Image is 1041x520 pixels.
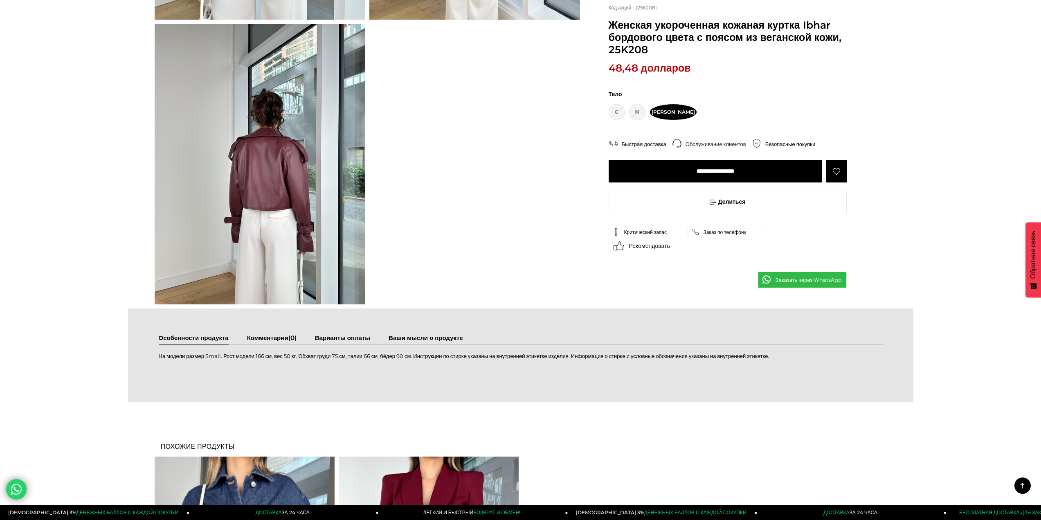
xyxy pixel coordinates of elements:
[704,229,746,235] font: Заказ по телефону
[389,334,463,344] a: Ваши мысли о продукте
[757,505,947,520] a: ДОСТАВКАЗА 24 ЧАСА
[423,509,474,515] font: ЛЕГКИЙ И БЫСТРЫЙ
[672,139,681,148] img: call-center.png
[752,139,761,148] img: security.png
[161,443,235,450] font: Похожие продукты
[652,109,695,115] font: [PERSON_NAME]
[609,90,622,98] font: Тело
[8,509,76,515] font: [DEMOGRAPHIC_DATA] 3%
[613,228,684,236] a: Критический запас
[609,139,618,148] img: shipping.png
[379,505,568,520] a: ЛЕГКИЙ И БЫСТРЫЙВОЗВРАТ И ОБМЕН!
[473,509,520,515] font: ВОЗВРАТ И ОБМЕН!
[644,509,746,515] font: ДЕНЕЖНЫХ БАЛЛОВ С КАЖДОЙ ПОКУПКИ
[629,242,670,250] font: Рекомендовать
[692,228,763,236] a: Заказ по телефону
[1030,231,1037,279] font: Обратная связь
[686,140,746,147] font: Обслуживание клиентов
[159,334,229,344] a: Особенности продукта
[155,24,365,304] img: Кожаная куртка Ibhar 25K208
[315,334,370,342] font: Варианты оплаты
[823,509,850,515] font: ДОСТАВКА
[389,334,463,342] font: Ваши мысли о продукте
[256,509,282,515] font: ДОСТАВКА
[189,505,379,520] a: ДОСТАВКАЗА 24 ЧАСА
[76,509,179,515] font: ДЕНЕЖНЫХ БАЛЛОВ С КАЖДОЙ ПОКУПКИ
[576,509,644,515] font: [DEMOGRAPHIC_DATA] 3%
[635,109,639,115] font: М
[281,509,309,515] font: ЗА 24 ЧАСА
[776,277,842,283] font: Заказать через WhatsApp
[636,5,657,11] font: (25К208)
[615,109,618,115] font: С
[1025,223,1041,298] button: Обратная связь - Показать опрос
[288,334,297,342] font: (0)
[850,509,877,515] font: ЗА 24 ЧАСА
[568,505,757,520] a: [DEMOGRAPHIC_DATA] 3%ДЕНЕЖНЫХ БАЛЛОВ С КАЖДОЙ ПОКУПКИ
[624,229,667,235] font: Критический запас
[159,353,769,359] font: На модели размер Small. Рост модели 166 см, вес 50 кг. Обхват груди 75 см, талии 66 см, бёдер 90 ...
[609,19,841,56] font: Женская укороченная кожаная куртка Ibhar бордового цвета с поясом из веганской кожи, 25K208
[609,62,691,74] font: 48,48 долларов
[159,334,229,342] font: Особенности продукта
[826,160,847,182] a: Добавить в избранное
[718,198,746,205] font: Делиться
[758,272,847,288] a: Заказать через WhatsApp
[247,334,288,342] font: Комментарии
[609,5,632,11] font: Код акций
[765,140,816,147] font: Безопасные покупки
[315,334,370,344] a: Варианты оплаты
[622,140,666,147] font: Быстрая доставка
[247,334,297,344] a: Комментарии(0)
